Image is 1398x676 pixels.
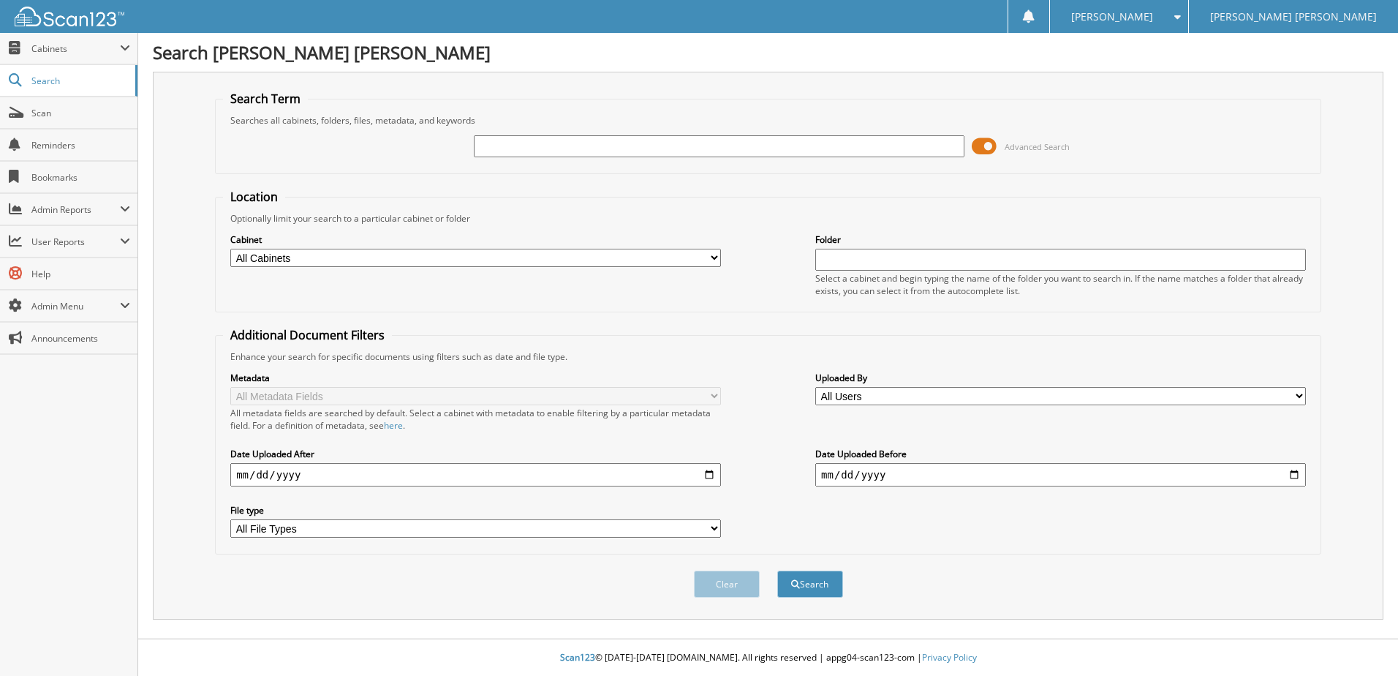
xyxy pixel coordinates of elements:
[15,7,124,26] img: scan123-logo-white.svg
[230,504,721,517] label: File type
[31,139,130,151] span: Reminders
[815,448,1306,460] label: Date Uploaded Before
[560,651,595,664] span: Scan123
[694,571,760,598] button: Clear
[230,372,721,384] label: Metadata
[815,372,1306,384] label: Uploaded By
[1210,12,1377,21] span: [PERSON_NAME] [PERSON_NAME]
[223,189,285,205] legend: Location
[1325,606,1398,676] iframe: Chat Widget
[815,463,1306,487] input: end
[223,212,1313,225] div: Optionally limit your search to a particular cabinet or folder
[1071,12,1153,21] span: [PERSON_NAME]
[230,448,721,460] label: Date Uploaded After
[230,407,721,432] div: All metadata fields are searched by default. Select a cabinet with metadata to enable filtering b...
[815,272,1306,297] div: Select a cabinet and begin typing the name of the folder you want to search in. If the name match...
[31,332,130,345] span: Announcements
[223,327,392,343] legend: Additional Document Filters
[777,571,843,598] button: Search
[31,300,120,312] span: Admin Menu
[138,640,1398,676] div: © [DATE]-[DATE] [DOMAIN_NAME]. All rights reserved | appg04-scan123-com |
[230,233,721,246] label: Cabinet
[31,268,130,280] span: Help
[223,91,308,107] legend: Search Term
[922,651,977,664] a: Privacy Policy
[223,114,1313,127] div: Searches all cabinets, folders, files, metadata, and keywords
[230,463,721,487] input: start
[31,75,128,87] span: Search
[1005,141,1070,152] span: Advanced Search
[31,203,120,216] span: Admin Reports
[31,236,120,248] span: User Reports
[815,233,1306,246] label: Folder
[223,350,1313,363] div: Enhance your search for specific documents using filters such as date and file type.
[31,107,130,119] span: Scan
[31,42,120,55] span: Cabinets
[153,40,1383,64] h1: Search [PERSON_NAME] [PERSON_NAME]
[384,419,403,432] a: here
[31,171,130,184] span: Bookmarks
